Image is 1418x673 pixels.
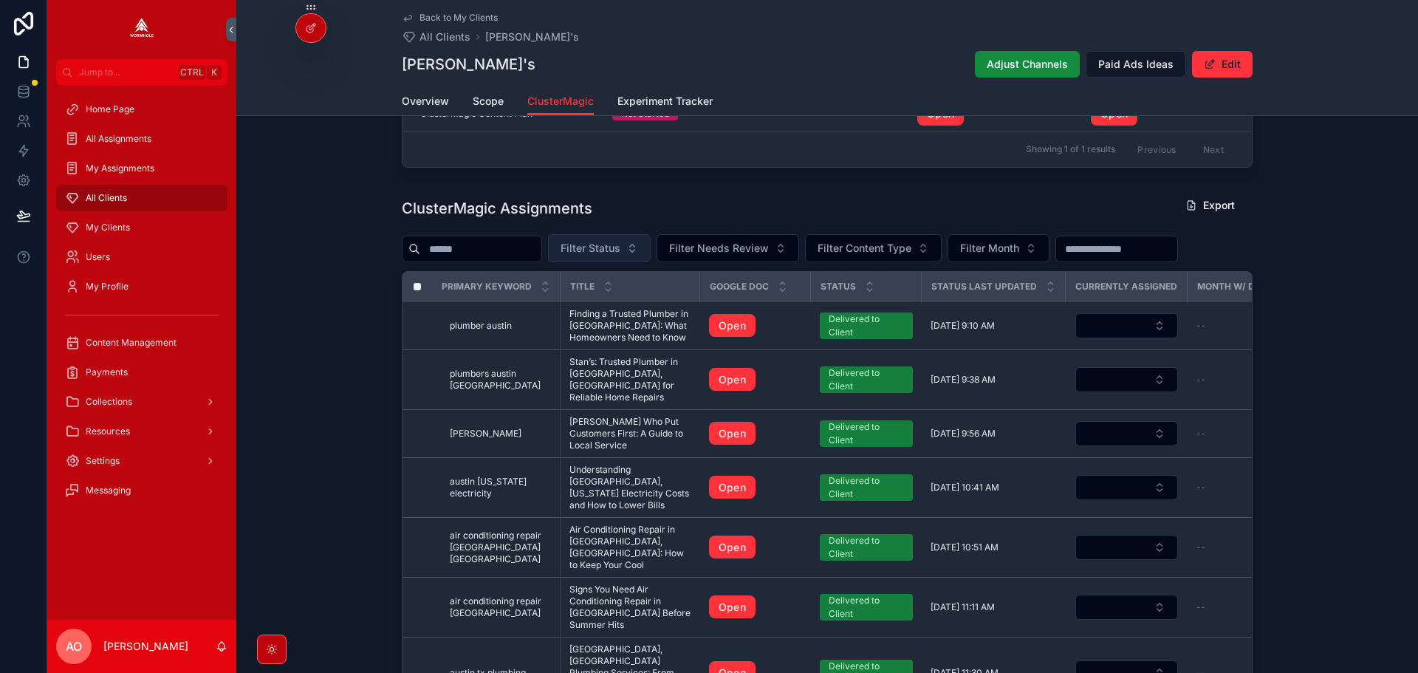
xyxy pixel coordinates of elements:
span: My Profile [86,281,129,293]
a: Collections [56,389,227,415]
a: air conditioning repair [GEOGRAPHIC_DATA] [GEOGRAPHIC_DATA] [450,530,551,565]
a: Users [56,244,227,270]
span: [DATE] 9:10 AM [931,320,995,332]
a: Signs You Need Air Conditioning Repair in [GEOGRAPHIC_DATA] Before Summer Hits [569,584,691,631]
div: Delivered to Client [829,366,904,393]
span: Title [570,281,595,293]
a: My Clients [56,214,227,241]
a: air conditioning repair [GEOGRAPHIC_DATA] [450,595,551,619]
a: -- [1196,428,1297,440]
div: Delivered to Client [829,594,904,621]
span: All Clients [419,30,470,44]
a: [DATE] 9:10 AM [931,320,1057,332]
a: Finding a Trusted Plumber in [GEOGRAPHIC_DATA]: What Homeowners Need to Know [569,308,691,344]
a: Select Button [1075,474,1179,501]
button: Edit [1192,51,1253,78]
span: My Clients [86,222,130,233]
a: Delivered to Client [820,366,913,393]
a: Select Button [1075,366,1179,393]
span: Scope [473,94,504,109]
span: Google Doc [710,281,769,293]
span: Showing 1 of 1 results [1026,143,1115,155]
span: My Assignments [86,163,154,174]
button: Export [1174,192,1247,219]
a: ClusterMagic [527,88,594,116]
span: -- [1196,428,1205,440]
span: Primary Keyword [442,281,532,293]
span: Paid Ads Ideas [1098,57,1174,72]
a: Back to My Clients [402,12,498,24]
span: [DATE] 11:11 AM [931,601,995,613]
a: -- [1196,542,1297,553]
a: Open [709,476,802,499]
a: Delivered to Client [820,594,913,621]
button: Select Button [1075,475,1178,500]
a: Open [709,314,802,338]
span: ClusterMagic [527,94,594,109]
button: Select Button [1075,367,1178,392]
button: Select Button [657,234,799,262]
span: AO [66,638,82,655]
a: Content Management [56,329,227,356]
button: Select Button [1075,421,1178,446]
span: Collections [86,396,132,408]
span: Month w/ Dates [1197,281,1277,293]
a: Delivered to Client [820,474,913,501]
span: K [208,66,220,78]
a: Open [709,422,802,445]
a: Select Button [1075,534,1179,561]
button: Select Button [1075,313,1178,338]
a: Air Conditioning Repair in [GEOGRAPHIC_DATA], [GEOGRAPHIC_DATA]: How to Keep Your Cool [569,524,691,571]
a: [PERSON_NAME] [450,428,551,440]
a: Open [709,422,756,445]
span: [PERSON_NAME]'s [485,30,579,44]
span: plumber austin [450,320,512,332]
span: Stan’s: Trusted Plumber in [GEOGRAPHIC_DATA], [GEOGRAPHIC_DATA] for Reliable Home Repairs [569,356,691,403]
span: [DATE] 9:56 AM [931,428,996,440]
div: scrollable content [47,86,236,523]
a: Open [709,595,802,619]
a: All Clients [402,30,470,44]
div: Delivered to Client [829,474,904,501]
span: Adjust Channels [987,57,1068,72]
a: Home Page [56,96,227,123]
span: Back to My Clients [419,12,498,24]
a: austin [US_STATE] electricity [450,476,551,499]
a: My Profile [56,273,227,300]
span: Jump to... [79,66,173,78]
a: Select Button [1075,420,1179,447]
span: Content Management [86,337,177,349]
a: Resources [56,418,227,445]
a: Settings [56,448,227,474]
a: Overview [402,88,449,117]
a: -- [1196,601,1297,613]
span: Currently Assigned [1075,281,1177,293]
a: Open [709,368,756,392]
span: All Assignments [86,133,151,145]
a: Experiment Tracker [617,88,713,117]
button: Select Button [948,234,1049,262]
a: plumbers austin [GEOGRAPHIC_DATA] [450,368,551,392]
a: Delivered to Client [820,312,913,339]
a: Scope [473,88,504,117]
span: -- [1196,320,1205,332]
span: Filter Month [960,241,1019,256]
span: Home Page [86,103,134,115]
a: plumber austin [450,320,551,332]
span: Understanding [GEOGRAPHIC_DATA], [US_STATE] Electricity Costs and How to Lower Bills [569,464,691,511]
a: Payments [56,359,227,386]
span: [PERSON_NAME] Who Put Customers First: A Guide to Local Service [569,416,691,451]
span: Users [86,251,110,263]
span: Settings [86,455,120,467]
a: [DATE] 10:41 AM [931,482,1057,493]
img: App logo [130,18,154,41]
span: Messaging [86,485,131,496]
span: [DATE] 9:38 AM [931,374,996,386]
a: Open [709,314,756,338]
span: [PERSON_NAME] [450,428,521,440]
span: Overview [402,94,449,109]
button: Adjust Channels [975,51,1080,78]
